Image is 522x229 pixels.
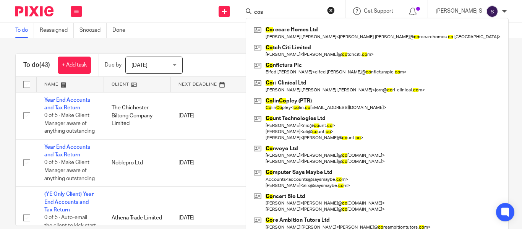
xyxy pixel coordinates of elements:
td: The Chichester Biltong Company Limited [104,92,171,139]
img: svg%3E [486,5,498,18]
button: Clear [327,6,335,14]
a: Snoozed [79,23,107,38]
p: Due by [105,61,122,69]
a: Year End Accounts and Tax Return [44,97,90,110]
span: 0 of 5 · Make Client Manager aware of anything outstanding [44,113,95,134]
a: (YE Only Client) Year End Accounts and Tax Return [44,192,94,213]
span: [DATE] [131,63,148,68]
h1: To do [23,61,50,69]
span: Get Support [364,8,393,14]
span: (43) [39,62,50,68]
input: Search [253,9,322,16]
img: Pixie [15,6,53,16]
a: To do [15,23,34,38]
td: [DATE] [171,139,238,186]
span: 0 of 5 · Make Client Manager aware of anything outstanding [44,160,95,181]
p: [PERSON_NAME] S [436,7,482,15]
a: Reassigned [40,23,74,38]
a: Done [112,23,131,38]
a: Year End Accounts and Tax Return [44,145,90,158]
td: [DATE] [171,92,238,139]
a: + Add task [58,57,91,74]
td: Noblepro Ltd [104,139,171,186]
